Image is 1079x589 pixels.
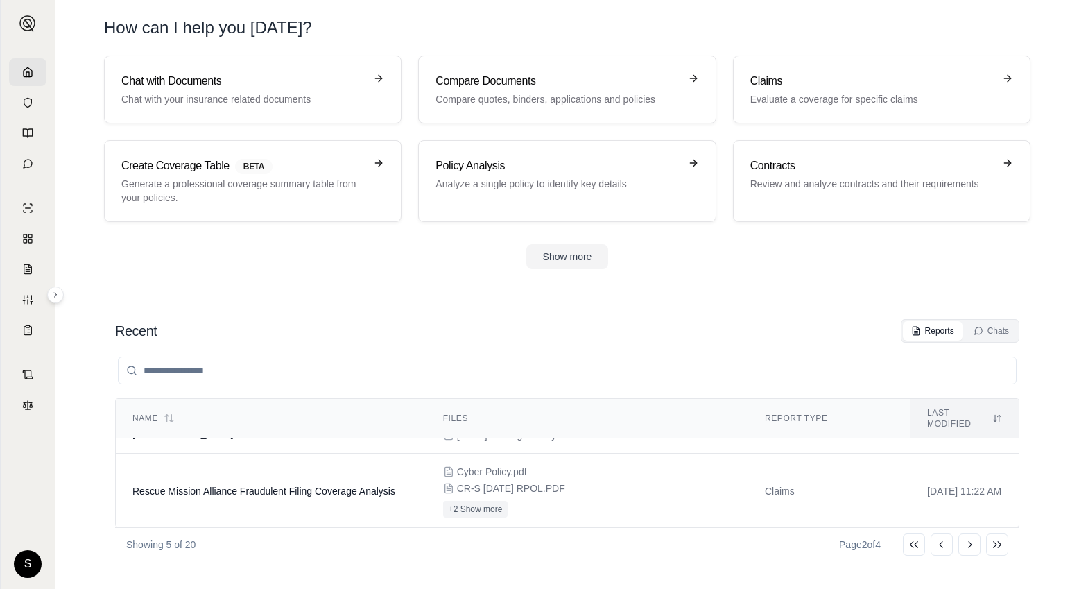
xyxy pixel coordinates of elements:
h3: Policy Analysis [435,157,679,174]
h3: Compare Documents [435,73,679,89]
img: Expand sidebar [19,15,36,32]
div: Reports [911,325,954,336]
p: Generate a professional coverage summary table from your policies. [121,177,365,205]
span: BETA [235,159,273,174]
h3: Chat with Documents [121,73,365,89]
a: Coverage Table [9,316,46,344]
a: Create Coverage TableBETAGenerate a professional coverage summary table from your policies. [104,140,402,222]
p: Review and analyze contracts and their requirements [750,177,994,191]
th: Report Type [748,399,910,438]
a: Custom Report [9,286,46,314]
h1: How can I help you [DATE]? [104,17,1030,39]
p: Compare quotes, binders, applications and policies [435,92,679,106]
a: Single Policy [9,194,46,222]
a: Claim Coverage [9,255,46,283]
p: Analyze a single policy to identify key details [435,177,679,191]
h3: Claims [750,73,994,89]
td: Claims [748,454,910,529]
div: Chats [974,325,1009,336]
a: Chat [9,150,46,178]
a: Chat with DocumentsChat with your insurance related documents [104,56,402,123]
button: Expand sidebar [14,10,42,37]
th: Files [426,399,748,438]
p: Showing 5 of 20 [126,538,196,552]
a: Policy AnalysisAnalyze a single policy to identify key details [418,140,716,222]
span: Cyber Policy.pdf [457,465,527,479]
h3: Contracts [750,157,994,174]
div: Name [132,413,410,424]
a: Home [9,58,46,86]
td: [DATE] 11:22 AM [910,454,1019,529]
a: Documents Vault [9,89,46,117]
button: +2 Show more [443,501,508,518]
div: Last modified [927,407,1002,429]
span: CR-S 1-01-25 RPOL.PDF [457,481,565,495]
button: Expand sidebar [47,287,64,303]
p: Chat with your insurance related documents [121,92,365,106]
a: ContractsReview and analyze contracts and their requirements [733,140,1030,222]
button: Show more [526,244,609,269]
button: Chats [965,321,1017,341]
div: Page 2 of 4 [839,538,881,552]
a: ClaimsEvaluate a coverage for specific claims [733,56,1030,123]
button: Reports [903,321,963,341]
h3: Create Coverage Table [121,157,365,174]
h2: Recent [115,321,157,341]
a: Contract Analysis [9,361,46,389]
a: Policy Comparisons [9,225,46,253]
a: Compare DocumentsCompare quotes, binders, applications and policies [418,56,716,123]
a: Prompt Library [9,119,46,147]
a: Legal Search Engine [9,391,46,419]
div: S [14,550,42,578]
p: Evaluate a coverage for specific claims [750,92,994,106]
span: Rescue Mission Alliance Fraudulent Filing Coverage Analysis [132,486,395,497]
